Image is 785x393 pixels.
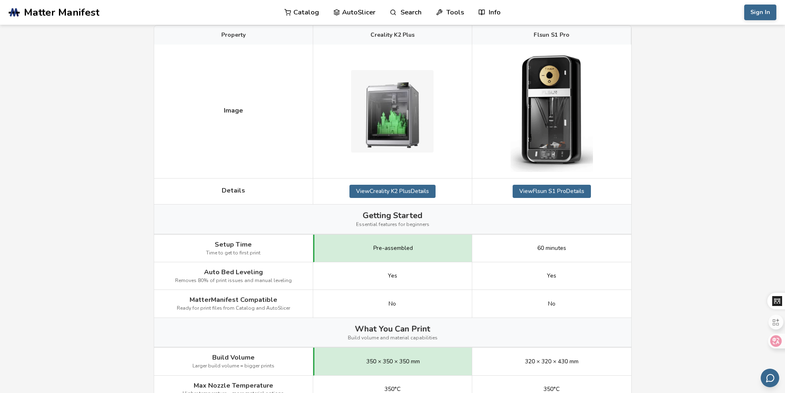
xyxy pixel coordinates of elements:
img: Creality K2 Plus [351,70,434,153]
span: No [389,301,396,307]
span: Yes [388,273,397,279]
span: 350°C [384,386,401,393]
span: Build volume and material capabilities [348,335,438,341]
span: Max Nozzle Temperature [194,382,273,389]
span: Larger build volume = bigger prints [192,363,274,369]
button: Sign In [744,5,776,20]
span: Flsun S1 Pro [534,32,569,38]
span: Image [224,107,243,114]
span: Pre-assembled [373,245,413,252]
a: ViewFlsun S1 ProDetails [513,185,591,198]
span: Time to get to first print [206,250,260,256]
span: Removes 80% of print issues and manual leveling [175,278,292,284]
span: 350°C [544,386,560,393]
span: 350 × 350 × 350 mm [366,358,420,365]
span: 320 × 320 × 430 mm [525,358,579,365]
span: Ready for print files from Catalog and AutoSlicer [177,306,290,311]
span: What You Can Print [355,324,430,334]
span: Build Volume [212,354,255,361]
button: Send feedback via email [761,369,779,387]
img: Flsun S1 Pro [511,51,593,172]
span: Yes [547,273,556,279]
span: Creality K2 Plus [370,32,415,38]
span: No [548,301,555,307]
span: Getting Started [363,211,422,220]
span: Auto Bed Leveling [204,268,263,276]
span: Property [221,32,246,38]
span: Setup Time [215,241,252,248]
span: MatterManifest Compatible [190,296,277,304]
span: Details [222,187,245,194]
span: Essential features for beginners [356,222,429,228]
span: Matter Manifest [24,7,99,18]
span: 60 minutes [537,245,566,252]
a: ViewCreality K2 PlusDetails [349,185,436,198]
